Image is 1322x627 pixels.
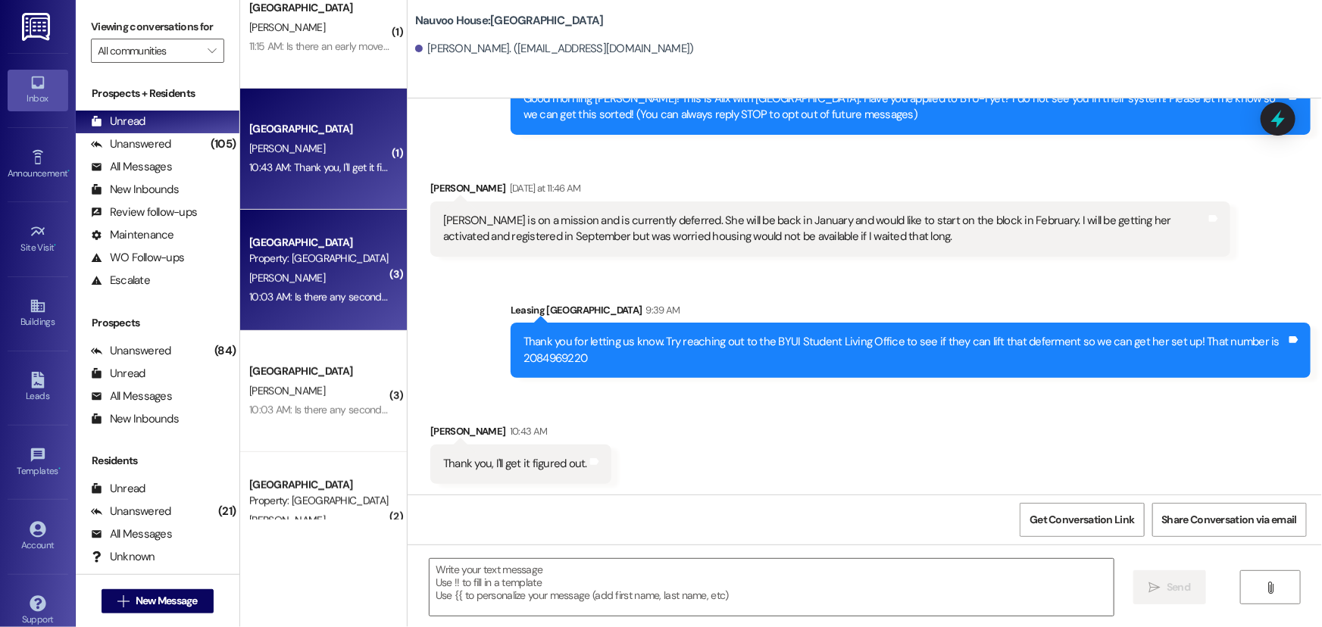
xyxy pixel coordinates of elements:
[249,290,916,304] div: 10:03 AM: Is there any secondary tag I need to get for my bike so while I'm at work or school dur...
[91,388,172,404] div: All Messages
[249,384,325,398] span: [PERSON_NAME]
[98,39,200,63] input: All communities
[642,302,680,318] div: 9:39 AM
[1020,503,1144,537] button: Get Conversation Link
[523,334,1286,367] div: Thank you for letting us know. Try reaching out to the BYUI Student Living Office to see if they ...
[249,493,389,509] div: Property: [GEOGRAPHIC_DATA]
[8,219,68,260] a: Site Visit •
[91,227,174,243] div: Maintenance
[249,161,427,174] div: 10:43 AM: Thank you, I'll get it figured out.
[136,593,198,609] span: New Message
[415,13,604,29] b: Nauvoo House: [GEOGRAPHIC_DATA]
[91,15,224,39] label: Viewing conversations for
[506,180,581,196] div: [DATE] at 11:46 AM
[1133,570,1207,604] button: Send
[76,453,239,469] div: Residents
[8,516,68,557] a: Account
[91,159,172,175] div: All Messages
[91,366,145,382] div: Unread
[1162,512,1297,528] span: Share Conversation via email
[249,477,389,493] div: [GEOGRAPHIC_DATA]
[91,411,179,427] div: New Inbounds
[249,363,389,379] div: [GEOGRAPHIC_DATA]
[91,549,155,565] div: Unknown
[249,142,325,155] span: [PERSON_NAME]
[55,240,57,251] span: •
[249,235,389,251] div: [GEOGRAPHIC_DATA]
[91,136,171,152] div: Unanswered
[214,500,239,523] div: (21)
[1167,579,1190,595] span: Send
[430,423,611,445] div: [PERSON_NAME]
[1030,512,1134,528] span: Get Conversation Link
[249,20,325,34] span: [PERSON_NAME]
[506,423,548,439] div: 10:43 AM
[249,251,389,267] div: Property: [GEOGRAPHIC_DATA]
[208,45,216,57] i: 
[58,463,61,474] span: •
[91,182,179,198] div: New Inbounds
[523,91,1286,123] div: Good morning [PERSON_NAME]! This is Alix with [GEOGRAPHIC_DATA]. Have you applied to BYU-I yet? I...
[91,273,150,289] div: Escalate
[415,41,694,57] div: [PERSON_NAME]. ([EMAIL_ADDRESS][DOMAIN_NAME])
[91,204,197,220] div: Review follow-ups
[430,180,1230,201] div: [PERSON_NAME]
[211,339,239,363] div: (84)
[22,13,53,41] img: ResiDesk Logo
[8,293,68,334] a: Buildings
[8,367,68,408] a: Leads
[102,589,214,613] button: New Message
[249,121,389,137] div: [GEOGRAPHIC_DATA]
[1149,582,1161,594] i: 
[91,114,145,129] div: Unread
[91,250,184,266] div: WO Follow-ups
[249,403,916,416] div: 10:03 AM: Is there any secondary tag I need to get for my bike so while I'm at work or school dur...
[443,213,1206,245] div: [PERSON_NAME] is on a mission and is currently deferred. She will be back in January and would li...
[207,133,239,156] div: (105)
[249,513,325,527] span: [PERSON_NAME]
[91,481,145,497] div: Unread
[1152,503,1307,537] button: Share Conversation via email
[443,456,587,472] div: Thank you, I'll get it figured out.
[91,526,172,542] div: All Messages
[91,343,171,359] div: Unanswered
[1265,582,1277,594] i: 
[67,166,70,176] span: •
[117,595,129,607] i: 
[249,271,325,285] span: [PERSON_NAME]
[249,39,469,53] div: 11:15 AM: Is there an early move in option available?
[511,302,1311,323] div: Leasing [GEOGRAPHIC_DATA]
[8,70,68,111] a: Inbox
[76,86,239,101] div: Prospects + Residents
[76,315,239,331] div: Prospects
[8,442,68,483] a: Templates •
[91,504,171,519] div: Unanswered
